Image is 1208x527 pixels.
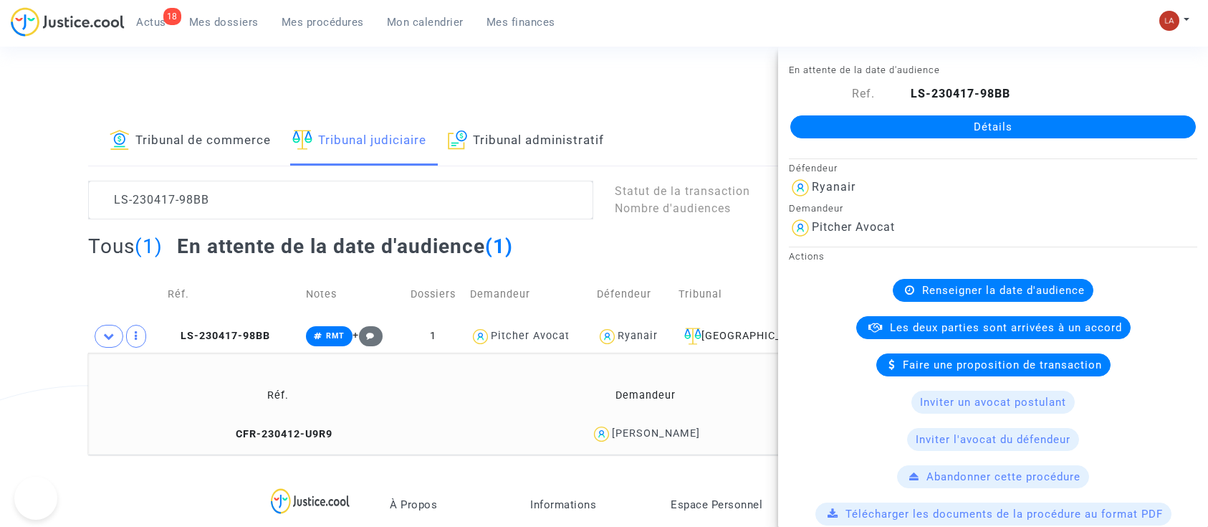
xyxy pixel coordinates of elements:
[168,330,270,342] span: LS-230417-98BB
[475,11,567,33] a: Mes finances
[890,321,1122,334] span: Les deux parties sont arrivées à un accord
[916,433,1070,446] span: Inviter l'avocat du défendeur
[401,269,465,320] td: Dossiers
[14,477,57,520] iframe: Help Scout Beacon - Open
[136,16,166,29] span: Actus
[93,372,462,419] td: Réf.
[789,65,940,75] small: En attente de la date d'audience
[684,328,701,345] img: icon-faciliter-sm.svg
[491,330,570,342] div: Pitcher Avocat
[387,16,464,29] span: Mon calendrier
[163,269,301,320] td: Réf.
[789,251,825,262] small: Actions
[353,329,383,341] span: +
[812,220,895,234] div: Pitcher Avocat
[462,372,828,419] td: Demandeur
[465,269,592,320] td: Demandeur
[110,130,130,150] img: icon-banque.svg
[448,117,604,166] a: Tribunal administratif
[270,11,375,33] a: Mes procédures
[486,16,555,29] span: Mes finances
[1159,11,1179,31] img: 3f9b7d9779f7b0ffc2b90d026f0682a9
[292,117,426,166] a: Tribunal judiciaire
[390,498,509,511] p: À Propos
[88,234,163,259] h2: Tous
[618,330,658,342] div: Ryanair
[282,16,364,29] span: Mes procédures
[326,331,345,341] span: RMT
[135,234,163,258] span: (1)
[178,11,270,33] a: Mes dossiers
[615,184,750,198] span: Statut de la transaction
[679,328,834,345] div: [GEOGRAPHIC_DATA]
[789,176,812,199] img: icon-user.svg
[789,203,843,214] small: Demandeur
[673,269,839,320] td: Tribunal
[597,326,618,347] img: icon-user.svg
[177,234,513,259] h2: En attente de la date d'audience
[189,16,259,29] span: Mes dossiers
[271,488,350,514] img: logo-lg.svg
[470,326,491,347] img: icon-user.svg
[845,508,1163,521] span: Télécharger les documents de la procédure au format PDF
[789,163,838,174] small: Défendeur
[110,117,271,166] a: Tribunal de commerce
[922,284,1085,297] span: Renseigner la date d'audience
[592,269,673,320] td: Défendeur
[301,269,401,320] td: Notes
[223,428,332,440] span: CFR-230412-U9R9
[790,115,1196,138] a: Détails
[903,359,1102,371] span: Faire une proposition de transaction
[485,234,513,258] span: (1)
[375,11,475,33] a: Mon calendrier
[671,498,790,511] p: Espace Personnel
[125,11,178,33] a: 18Actus
[591,424,612,445] img: icon-user.svg
[926,470,1080,483] span: Abandonner cette procédure
[11,7,125,37] img: jc-logo.svg
[615,201,731,215] span: Nombre d'audiences
[911,87,1010,100] b: LS-230417-98BB
[612,427,700,440] div: [PERSON_NAME]
[448,130,467,150] img: icon-archive.svg
[812,180,855,194] div: Ryanair
[401,320,465,353] td: 1
[530,498,649,511] p: Informations
[163,8,181,25] div: 18
[778,85,886,103] div: Ref.
[292,130,312,150] img: icon-faciliter-sm.svg
[920,396,1066,409] span: Inviter un avocat postulant
[789,217,812,239] img: icon-user.svg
